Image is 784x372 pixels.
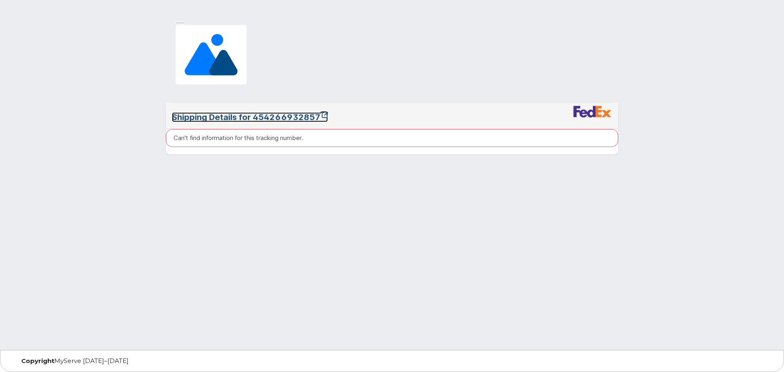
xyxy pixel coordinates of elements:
img: Image placeholder [172,21,250,88]
strong: Copyright [21,357,54,365]
p: Can't find information for this tracking number. [174,134,303,142]
a: Shipping Details for 454266932857 [172,112,328,122]
img: fedex-bc01427081be8802e1fb5a1adb1132915e58a0589d7a9405a0dcbe1127be6add.png [573,105,612,118]
div: MyServe [DATE]–[DATE] [15,358,266,364]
